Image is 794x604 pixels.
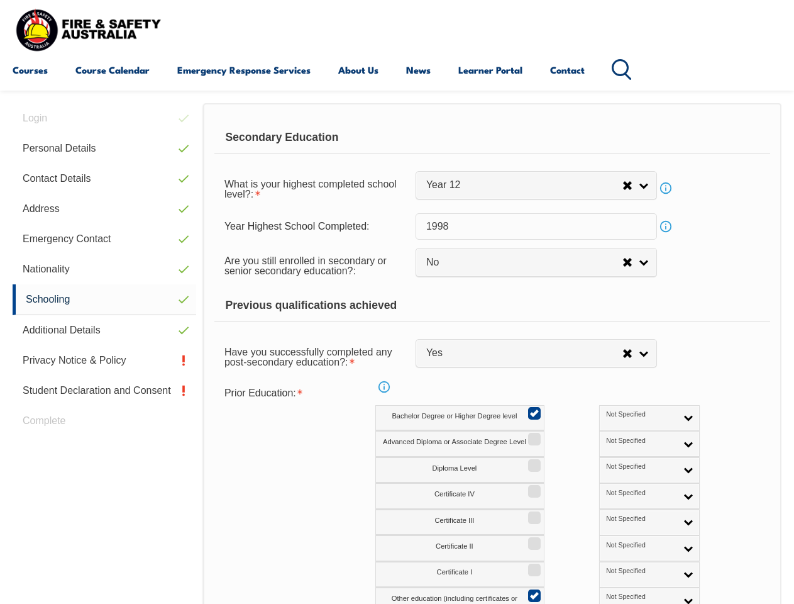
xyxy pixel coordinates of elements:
[375,535,544,561] label: Certificate II
[214,122,770,154] div: Secondary Education
[177,55,311,85] a: Emergency Response Services
[224,347,392,367] span: Have you successfully completed any post-secondary education?:
[375,483,544,509] label: Certificate IV
[224,255,387,276] span: Are you still enrolled in secondary or senior secondary education?:
[606,489,676,498] span: Not Specified
[426,256,622,269] span: No
[13,315,196,345] a: Additional Details
[375,562,544,588] label: Certificate I
[550,55,585,85] a: Contact
[375,405,544,431] label: Bachelor Degree or Higher Degree level
[657,218,675,235] a: Info
[13,254,196,284] a: Nationality
[375,510,544,535] label: Certificate III
[416,213,657,240] input: YYYY
[426,347,622,360] span: Yes
[13,284,196,315] a: Schooling
[606,567,676,576] span: Not Specified
[606,515,676,523] span: Not Specified
[606,593,676,601] span: Not Specified
[13,194,196,224] a: Address
[75,55,150,85] a: Course Calendar
[375,457,544,483] label: Diploma Level
[375,378,393,396] a: Info
[338,55,378,85] a: About Us
[214,171,416,206] div: What is your highest completed school level? is required.
[606,541,676,550] span: Not Specified
[458,55,522,85] a: Learner Portal
[13,164,196,194] a: Contact Details
[13,133,196,164] a: Personal Details
[426,179,622,192] span: Year 12
[375,431,544,457] label: Advanced Diploma or Associate Degree Level
[13,376,196,406] a: Student Declaration and Consent
[214,290,770,322] div: Previous qualifications achieved
[406,55,431,85] a: News
[13,224,196,254] a: Emergency Contact
[214,215,416,238] div: Year Highest School Completed:
[214,338,416,374] div: Have you successfully completed any post-secondary education? is required.
[606,410,676,419] span: Not Specified
[606,437,676,445] span: Not Specified
[657,179,675,197] a: Info
[224,179,397,199] span: What is your highest completed school level?:
[13,345,196,376] a: Privacy Notice & Policy
[214,381,416,405] div: Prior Education is required.
[13,55,48,85] a: Courses
[606,462,676,471] span: Not Specified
